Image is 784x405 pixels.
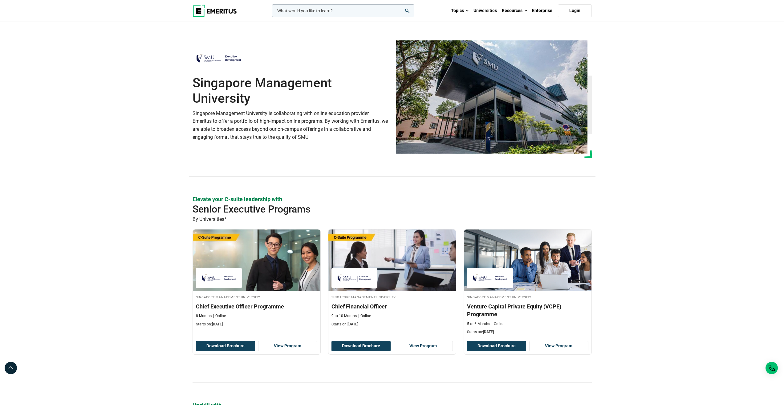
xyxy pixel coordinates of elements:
img: Singapore Management University [199,271,239,285]
img: Venture Capital Private Equity (VCPE) Programme | Online Finance Course [464,229,591,291]
h3: Chief Executive Officer Programme [196,303,317,310]
input: woocommerce-product-search-field-0 [272,4,414,17]
h3: Venture Capital Private Equity (VCPE) Programme [467,303,588,318]
span: [DATE] [212,322,223,326]
img: Singapore Management University [335,271,375,285]
span: [DATE] [347,322,358,326]
a: Leadership Course by Singapore Management University - September 29, 2025 Singapore Management Un... [193,229,320,330]
p: Elevate your C-suite leadership with [193,195,592,203]
p: Singapore Management University is collaborating with online education provider Emeritus to offer... [193,110,388,141]
a: View Program [258,341,317,351]
img: Singapore Management University [470,271,510,285]
img: Singapore Management University [193,49,245,68]
p: 5 to 6 Months [467,321,490,327]
h3: Chief Financial Officer [331,303,453,310]
button: Download Brochure [331,341,391,351]
h2: Senior Executive Programs [193,203,552,215]
a: View Program [529,341,588,351]
p: By Universities* [193,215,592,223]
img: Chief Executive Officer Programme | Online Leadership Course [193,229,320,291]
p: Starts on: [196,322,317,327]
p: Online [358,313,371,319]
img: Chief Financial Officer | Online Leadership Course [328,229,456,291]
p: 9 to 10 Months [331,313,357,319]
h1: Singapore Management University [193,75,388,106]
p: Online [213,313,226,319]
p: Starts on: [467,329,588,335]
h4: Singapore Management University [331,294,453,300]
p: 8 Months [196,313,212,319]
h4: Singapore Management University [467,294,588,300]
a: Login [558,4,592,17]
a: View Program [394,341,453,351]
p: Online [492,321,504,327]
img: Singapore Management University [396,40,587,154]
button: Download Brochure [467,341,526,351]
button: Download Brochure [196,341,255,351]
span: [DATE] [483,330,494,334]
a: Leadership Course by Singapore Management University - September 29, 2025 Singapore Management Un... [328,229,456,330]
a: Finance Course by Singapore Management University - September 29, 2025 Singapore Management Unive... [464,229,591,338]
p: Starts on: [331,322,453,327]
h4: Singapore Management University [196,294,317,300]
